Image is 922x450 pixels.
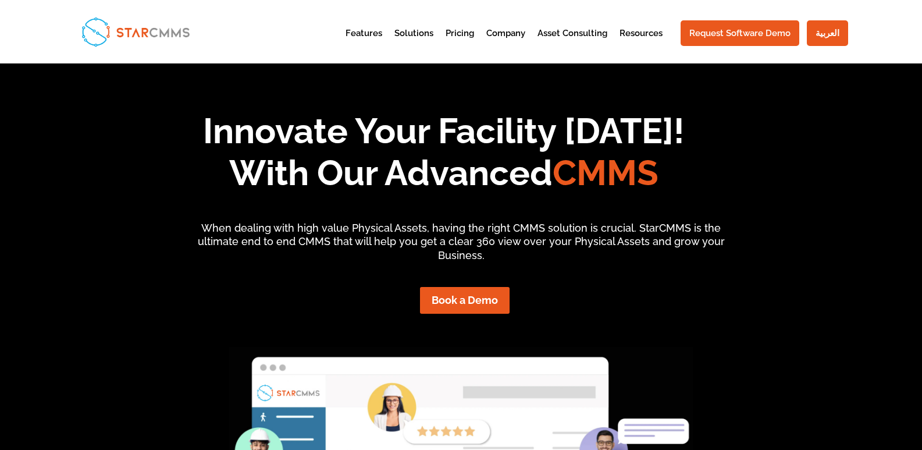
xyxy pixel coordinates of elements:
a: Request Software Demo [681,20,799,46]
a: Solutions [394,29,433,58]
a: Resources [620,29,663,58]
a: Book a Demo [420,287,510,313]
span: CMMS [553,153,658,193]
a: العربية [807,20,848,46]
a: Features [346,29,382,58]
a: Company [486,29,525,58]
img: StarCMMS [77,12,195,51]
a: Pricing [446,29,474,58]
p: When dealing with high value Physical Assets, having the right CMMS solution is crucial. StarCMMS... [187,221,735,263]
a: Asset Consulting [537,29,607,58]
h1: Innovate Your Facility [DATE]! With Our Advanced [40,110,848,200]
